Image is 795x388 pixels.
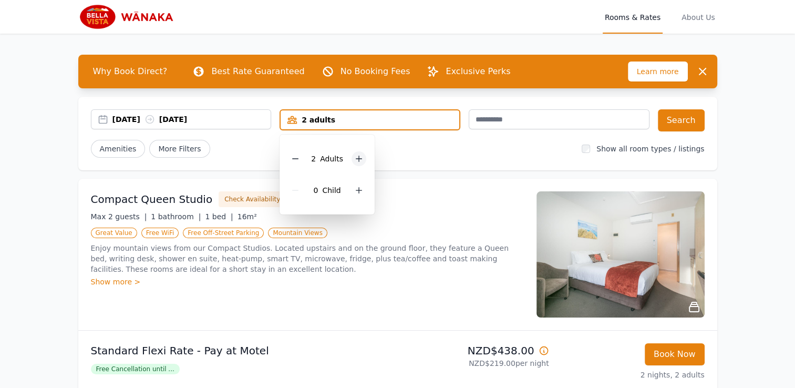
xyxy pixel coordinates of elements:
[183,228,264,238] span: Free Off-Street Parking
[211,65,304,78] p: Best Rate Guaranteed
[340,65,410,78] p: No Booking Fees
[112,114,271,125] div: [DATE] [DATE]
[78,4,179,29] img: Bella Vista Wanaka
[628,62,688,81] span: Learn more
[141,228,179,238] span: Free WiFi
[91,212,147,221] span: Max 2 guests |
[596,145,704,153] label: Show all room types / listings
[91,192,213,207] h3: Compact Queen Studio
[219,191,286,207] button: Check Availability
[313,186,318,195] span: 0
[91,243,524,274] p: Enjoy mountain views from our Compact Studios. Located upstairs and on the ground floor, they fea...
[645,343,705,365] button: Book Now
[149,140,210,158] span: More Filters
[557,370,705,380] p: 2 nights, 2 adults
[311,155,316,163] span: 2
[268,228,327,238] span: Mountain Views
[320,155,343,163] span: Adult s
[402,343,549,358] p: NZD$438.00
[91,364,180,374] span: Free Cancellation until ...
[238,212,257,221] span: 16m²
[91,140,146,158] button: Amenities
[91,277,524,287] div: Show more >
[446,65,510,78] p: Exclusive Perks
[402,358,549,369] p: NZD$219.00 per night
[91,228,137,238] span: Great Value
[281,115,459,125] div: 2 adults
[205,212,233,221] span: 1 bed |
[151,212,201,221] span: 1 bathroom |
[322,186,340,195] span: Child
[91,343,394,358] p: Standard Flexi Rate - Pay at Motel
[658,109,705,131] button: Search
[85,61,176,82] span: Why Book Direct?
